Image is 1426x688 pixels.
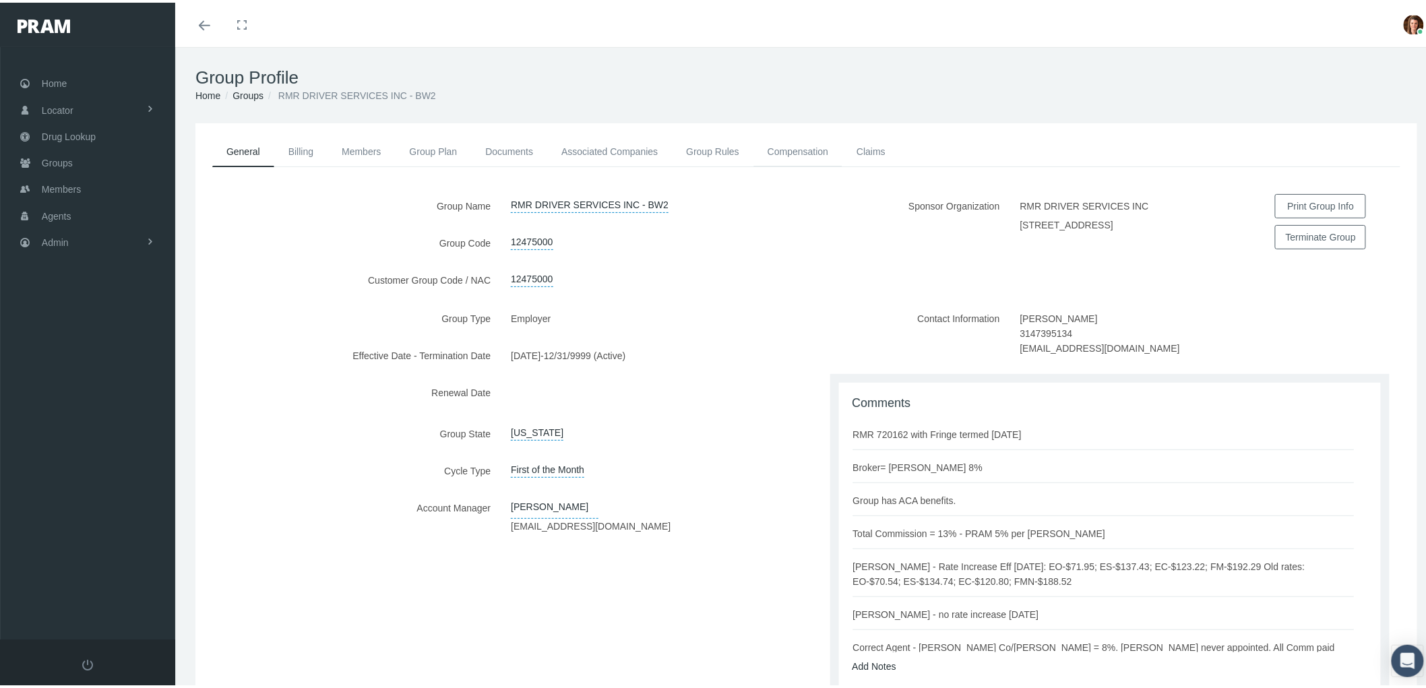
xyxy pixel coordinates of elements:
[853,524,1119,538] div: Total Commission = 13% - PRAM 5% per [PERSON_NAME]
[511,419,563,438] a: [US_STATE]
[42,121,96,147] span: Drug Lookup
[278,88,436,98] span: RMR DRIVER SERVICES INC - BW2
[852,394,1368,408] h1: Comments
[195,65,1417,86] h1: Group Profile
[195,419,501,443] label: Group State
[1392,642,1424,675] div: Open Intercom Messenger
[471,134,547,164] a: Documents
[853,491,970,505] div: Group has ACA benefits.
[853,458,997,472] div: Broker= [PERSON_NAME] 8%
[1020,338,1180,353] label: [EMAIL_ADDRESS][DOMAIN_NAME]
[511,304,561,327] label: Employer
[1020,304,1108,323] label: [PERSON_NAME]
[396,134,472,164] a: Group Plan
[42,174,81,199] span: Members
[195,191,501,215] label: Group Name
[853,604,1053,619] div: [PERSON_NAME] - no rate increase [DATE]
[852,658,896,669] a: Add Notes
[1275,222,1366,247] button: Terminate Group
[853,425,1035,439] div: RMR 720162 with Fringe termed [DATE]
[195,341,501,365] label: Effective Date - Termination Date
[195,265,501,289] label: Customer Group Code / NAC
[501,341,806,365] div: -
[195,228,501,252] label: Group Code
[842,134,900,164] a: Claims
[42,95,73,121] span: Locator
[753,134,842,164] a: Compensation
[195,493,501,536] label: Account Manager
[274,134,328,164] a: Billing
[18,17,70,30] img: PRAM_20_x_78.png
[511,493,598,516] a: [PERSON_NAME]
[42,68,67,94] span: Home
[1020,215,1113,230] label: [STREET_ADDRESS]
[807,191,1010,253] label: Sponsor Organization
[232,88,263,98] a: Groups
[195,304,501,327] label: Group Type
[1275,191,1366,216] button: Print Group Info
[1020,323,1073,338] label: 3147395134
[42,201,71,226] span: Agents
[195,378,501,406] label: Renewal Date
[511,341,540,365] label: [DATE]
[1020,191,1159,215] label: RMR DRIVER SERVICES INC
[1404,12,1424,32] img: S_Profile_Picture_677.PNG
[853,557,1354,586] div: [PERSON_NAME] - Rate Increase Eff [DATE]: EO-$71.95; ES-$137.43; EC-$123.22; FM-$192.29 Old rates...
[511,265,553,284] a: 12475000
[511,456,584,475] span: First of the Month
[195,88,220,98] a: Home
[511,191,669,210] a: RMR DRIVER SERVICES INC - BW2
[807,304,1010,358] label: Contact Information
[212,134,274,164] a: General
[594,341,635,365] label: (Active)
[42,148,73,173] span: Groups
[195,456,501,480] label: Cycle Type
[511,516,671,531] label: [EMAIL_ADDRESS][DOMAIN_NAME]
[547,134,672,164] a: Associated Companies
[42,227,69,253] span: Admin
[328,134,395,164] a: Members
[672,134,753,164] a: Group Rules
[511,228,553,247] a: 12475000
[544,341,591,365] label: 12/31/9999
